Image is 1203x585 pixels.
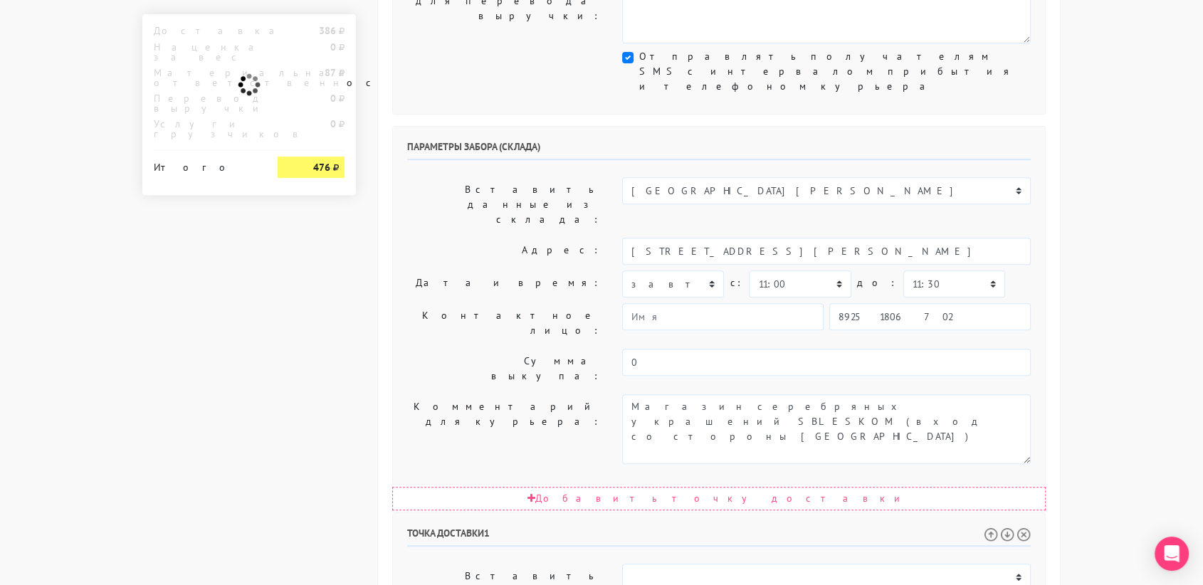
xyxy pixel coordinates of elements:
div: Услуги грузчиков [143,119,267,139]
label: Комментарий для курьера: [396,394,611,464]
h6: Параметры забора (склада) [407,141,1031,160]
input: Телефон [829,303,1031,330]
label: Адрес: [396,238,611,265]
strong: 476 [313,161,330,174]
span: 1 [484,527,490,539]
div: Добавить точку доставки [392,487,1046,510]
div: Наценка за вес [143,42,267,62]
div: Open Intercom Messenger [1155,537,1189,571]
input: Имя [622,303,824,330]
div: Перевод выручки [143,93,267,113]
img: ajax-loader.gif [236,72,262,97]
label: Вставить данные из склада: [396,177,611,232]
strong: 386 [319,24,336,37]
label: c: [730,270,743,295]
label: до: [857,270,898,295]
label: Дата и время: [396,270,611,297]
label: Сумма выкупа: [396,349,611,389]
div: Доставка [143,26,267,36]
div: Материальная ответственность [143,68,267,88]
div: Итого [154,157,256,172]
h6: Точка доставки [407,527,1031,547]
label: Контактное лицо: [396,303,611,343]
label: Отправлять получателям SMS с интервалом прибытия и телефоном курьера [639,49,1031,94]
